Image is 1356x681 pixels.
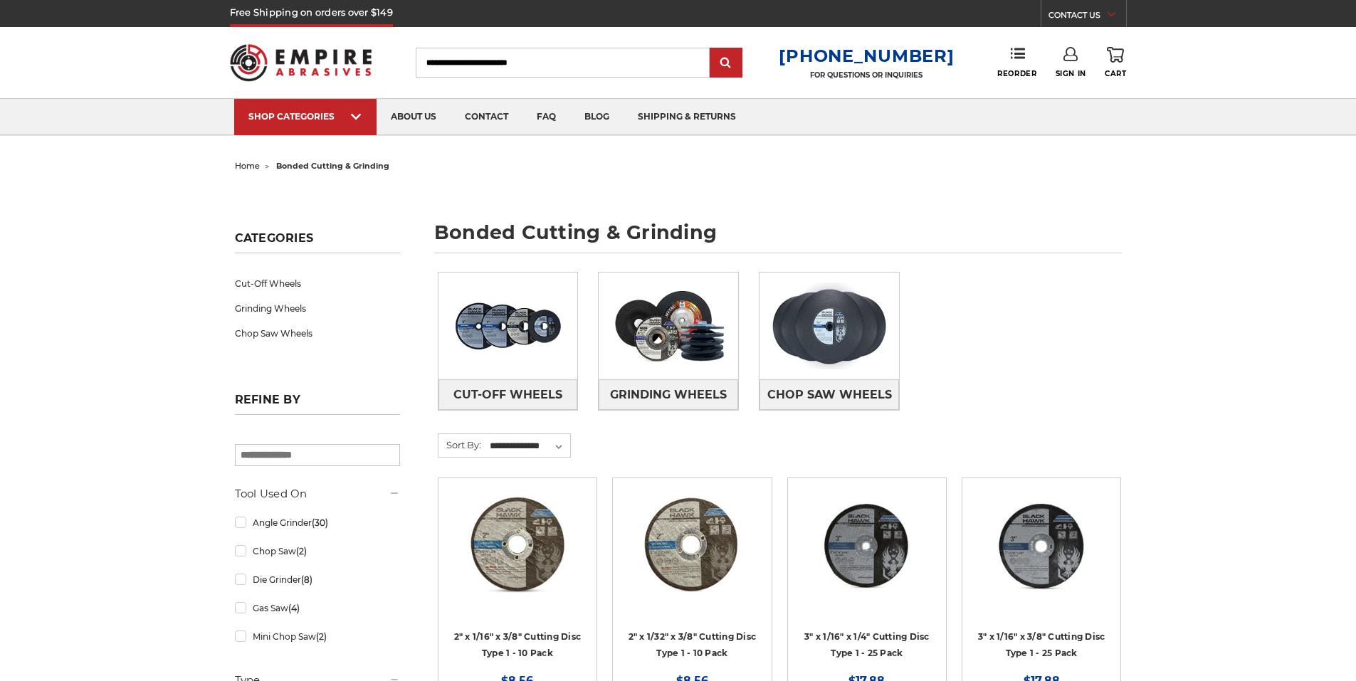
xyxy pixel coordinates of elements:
[1056,69,1086,78] span: Sign In
[779,46,954,66] a: [PHONE_NUMBER]
[760,379,899,410] a: Chop Saw Wheels
[984,488,1098,602] img: 3" x 1/16" x 3/8" Cutting Disc
[599,277,738,375] img: Grinding Wheels
[978,631,1105,658] a: 3" x 1/16" x 3/8" Cutting Disc Type 1 - 25 Pack
[235,485,400,502] h5: Tool Used On
[779,70,954,80] p: FOR QUESTIONS OR INQUIRIES
[434,223,1122,253] h1: bonded cutting & grinding
[235,393,400,415] h5: Refine by
[997,47,1036,78] a: Reorder
[316,631,327,642] span: (2)
[248,111,362,122] div: SHOP CATEGORIES
[301,574,312,585] span: (8)
[629,631,757,658] a: 2" x 1/32" x 3/8" Cutting Disc Type 1 - 10 Pack
[230,35,372,90] img: Empire Abrasives
[438,434,481,455] label: Sort By:
[610,383,727,407] span: Grinding Wheels
[235,271,400,296] a: Cut-Off Wheels
[599,379,738,410] a: Grinding Wheels
[454,631,582,658] a: 2" x 1/16" x 3/8" Cutting Disc Type 1 - 10 Pack
[235,296,400,321] a: Grinding Wheels
[438,379,578,410] a: Cut-Off Wheels
[972,488,1110,626] a: 3" x 1/16" x 3/8" Cutting Disc
[438,277,578,375] img: Cut-Off Wheels
[1105,47,1126,78] a: Cart
[296,546,307,556] span: (2)
[461,488,574,602] img: 2" x 1/16" x 3/8" Cut Off Wheel
[760,273,899,379] img: Chop Saw Wheels
[235,161,260,171] a: home
[235,624,400,649] a: Mini Chop Saw(2)
[1048,7,1126,27] a: CONTACT US
[997,69,1036,78] span: Reorder
[377,99,451,135] a: about us
[635,488,749,602] img: 2" x 1/32" x 3/8" Cut Off Wheel
[810,488,924,602] img: 3” x .0625” x 1/4” Die Grinder Cut-Off Wheels by Black Hawk Abrasives
[712,49,740,78] input: Submit
[624,99,750,135] a: shipping & returns
[798,488,936,626] a: 3” x .0625” x 1/4” Die Grinder Cut-Off Wheels by Black Hawk Abrasives
[288,603,300,613] span: (4)
[451,99,522,135] a: contact
[235,231,400,253] h5: Categories
[312,517,328,528] span: (30)
[235,567,400,592] a: Die Grinder(8)
[448,488,587,626] a: 2" x 1/16" x 3/8" Cut Off Wheel
[488,435,570,457] select: Sort By:
[453,383,562,407] span: Cut-Off Wheels
[522,99,570,135] a: faq
[767,383,892,407] span: Chop Saw Wheels
[235,321,400,346] a: Chop Saw Wheels
[570,99,624,135] a: blog
[623,488,761,626] a: 2" x 1/32" x 3/8" Cut Off Wheel
[1105,69,1126,78] span: Cart
[235,510,400,535] a: Angle Grinder(30)
[276,161,389,171] span: bonded cutting & grinding
[804,631,930,658] a: 3" x 1/16" x 1/4" Cutting Disc Type 1 - 25 Pack
[235,596,400,621] a: Gas Saw(4)
[235,539,400,564] a: Chop Saw(2)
